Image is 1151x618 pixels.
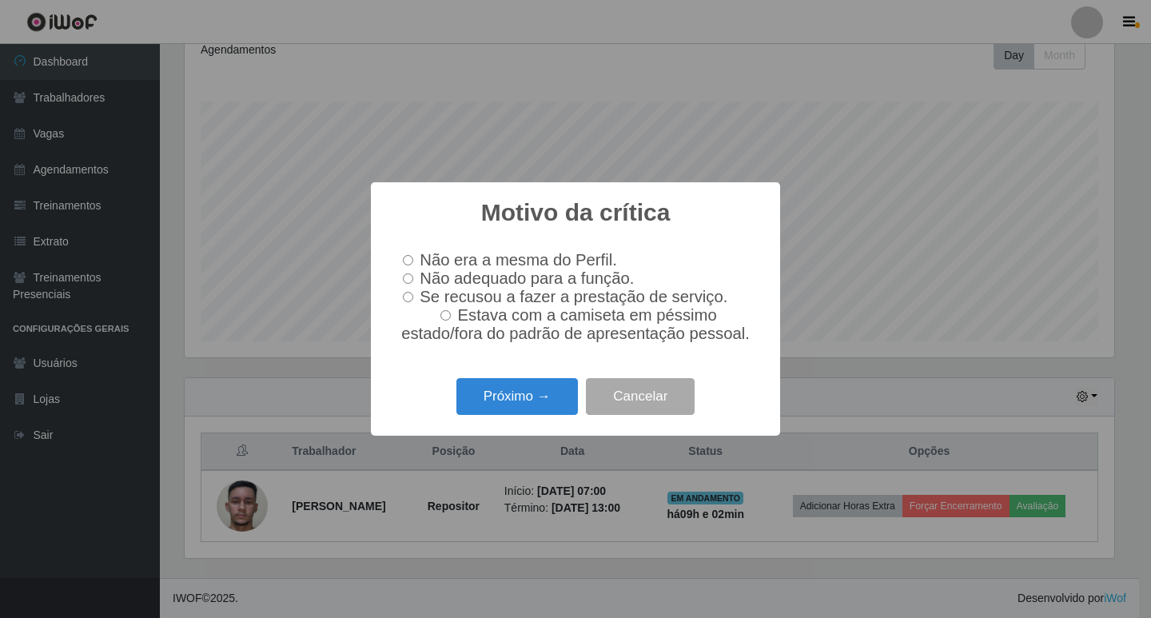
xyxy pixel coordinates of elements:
span: Não era a mesma do Perfil. [420,251,616,269]
input: Estava com a camiseta em péssimo estado/fora do padrão de apresentação pessoal. [440,310,451,321]
button: Cancelar [586,378,695,416]
h2: Motivo da crítica [481,198,671,227]
span: Estava com a camiseta em péssimo estado/fora do padrão de apresentação pessoal. [401,306,750,342]
button: Próximo → [456,378,578,416]
span: Se recusou a fazer a prestação de serviço. [420,288,727,305]
input: Não era a mesma do Perfil. [403,255,413,265]
input: Não adequado para a função. [403,273,413,284]
span: Não adequado para a função. [420,269,634,287]
input: Se recusou a fazer a prestação de serviço. [403,292,413,302]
